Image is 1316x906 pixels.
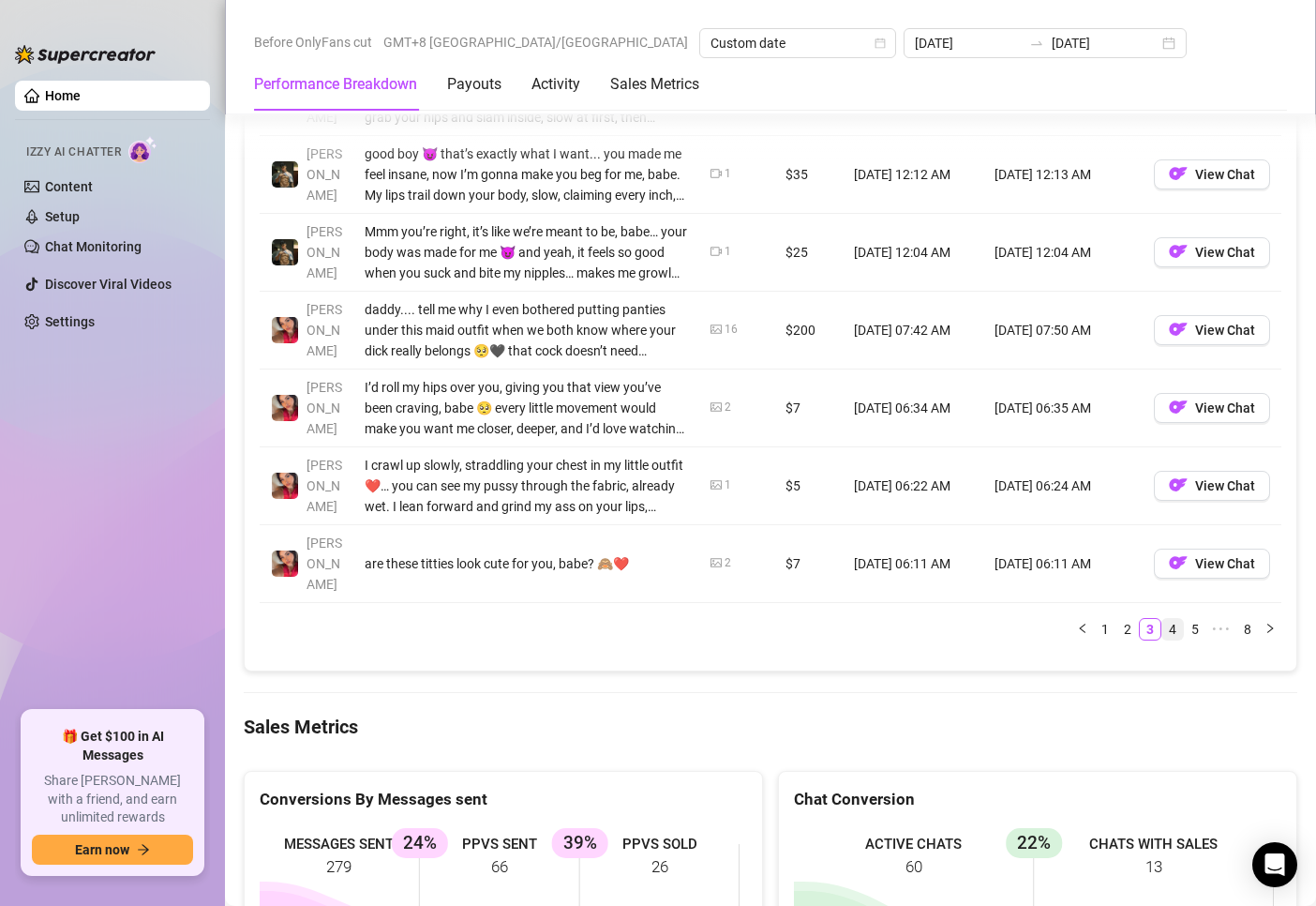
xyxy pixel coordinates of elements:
[1154,482,1270,497] a: OFView Chat
[307,224,342,280] span: [PERSON_NAME]
[45,209,80,224] a: Setup
[1169,476,1188,494] img: OF
[1206,618,1236,641] span: •••
[710,401,722,413] span: picture
[1154,471,1270,501] button: OFView Chat
[710,246,722,257] span: video-camera
[610,73,699,96] div: Sales Metrics
[710,324,722,335] span: picture
[725,476,731,494] div: 1
[75,842,129,857] span: Earn now
[725,165,731,183] div: 1
[983,214,1143,292] td: [DATE] 12:04 AM
[45,179,93,194] a: Content
[1116,618,1139,641] li: 2
[1252,842,1297,887] div: Open Intercom Messenger
[774,525,843,603] td: $7
[1095,619,1115,640] a: 1
[1154,549,1270,579] button: OFView Chat
[1259,618,1281,641] button: right
[1154,171,1270,186] a: OFView Chat
[1264,623,1276,634] span: right
[774,447,843,525] td: $5
[307,458,342,514] span: [PERSON_NAME]
[1259,618,1281,641] li: Next Page
[272,395,298,421] img: Vanessa
[1139,618,1161,641] li: 3
[710,479,722,491] span: picture
[794,787,1281,812] div: Chat Conversion
[32,772,193,827] span: Share [PERSON_NAME] with a friend, and earn unlimited rewards
[1169,398,1188,416] img: OF
[1195,556,1255,571] span: View Chat
[272,473,298,499] img: Vanessa
[1154,393,1270,423] button: OFView Chat
[1052,33,1159,53] input: End date
[1169,553,1188,572] img: OF
[1154,326,1270,341] a: OFView Chat
[983,525,1143,603] td: [DATE] 06:11 AM
[1029,36,1044,51] span: swap-right
[843,292,983,370] td: [DATE] 07:42 AM
[725,321,738,339] div: 16
[244,714,1297,740] h4: Sales Metrics
[1071,618,1094,641] button: left
[1195,245,1255,260] span: View Chat
[1029,36,1044,51] span: to
[774,292,843,370] td: $200
[710,557,722,568] span: picture
[1161,618,1184,641] li: 4
[272,551,298,577] img: Vanessa
[1236,618,1259,641] li: 8
[1195,167,1255,182] span: View Chat
[15,45,156,64] img: logo-BBDzfeDw.svg
[45,88,81,103] a: Home
[365,221,688,283] div: Mmm you’re right, it’s like we’re meant to be, babe… your body was made for me 😈 and yeah, it fee...
[260,787,747,812] div: Conversions By Messages sent
[26,143,121,161] span: Izzy AI Chatter
[1077,623,1088,634] span: left
[1185,619,1205,640] a: 5
[1071,618,1094,641] li: Previous Page
[843,370,983,447] td: [DATE] 06:34 AM
[307,302,342,358] span: [PERSON_NAME]
[725,399,731,416] div: 2
[774,370,843,447] td: $7
[137,843,150,856] span: arrow-right
[983,370,1143,447] td: [DATE] 06:35 AM
[1169,164,1188,183] img: OF
[774,214,843,292] td: $25
[365,377,688,439] div: I’d roll my hips over you, giving you that view you’ve been craving, babe 🥺 every little movement...
[365,143,688,205] div: good boy 😈 that’s exactly what I want... you made me feel insane, now I’m gonna make you beg for ...
[272,317,298,343] img: Vanessa
[983,292,1143,370] td: [DATE] 07:50 AM
[531,73,580,96] div: Activity
[843,214,983,292] td: [DATE] 12:04 AM
[1162,619,1183,640] a: 4
[32,728,193,764] span: 🎁 Get $100 in AI Messages
[1206,618,1236,641] li: Next 5 Pages
[254,73,417,96] div: Performance Breakdown
[1184,618,1206,641] li: 5
[725,554,731,572] div: 2
[307,68,342,125] span: [PERSON_NAME]
[1154,249,1270,264] a: OFView Chat
[383,28,688,56] span: GMT+8 [GEOGRAPHIC_DATA]/[GEOGRAPHIC_DATA]
[774,136,843,214] td: $35
[1195,400,1255,415] span: View Chat
[1117,619,1138,640] a: 2
[1237,619,1258,640] a: 8
[447,73,501,96] div: Payouts
[365,299,688,361] div: daddy.... tell me why I even bothered putting panties under this maid outfit when we both know wh...
[128,136,157,163] img: AI Chatter
[843,525,983,603] td: [DATE] 06:11 AM
[1094,618,1116,641] li: 1
[1154,237,1270,267] button: OFView Chat
[710,29,885,57] span: Custom date
[1169,320,1188,339] img: OF
[365,455,688,517] div: I crawl up slowly, straddling your chest in my little outfit ❤️… you can see my pussy through the...
[365,553,688,574] div: are these titties look cute for you, babe? 🙈❤️
[1195,323,1255,338] span: View Chat
[983,136,1143,214] td: [DATE] 12:13 AM
[307,146,342,203] span: [PERSON_NAME]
